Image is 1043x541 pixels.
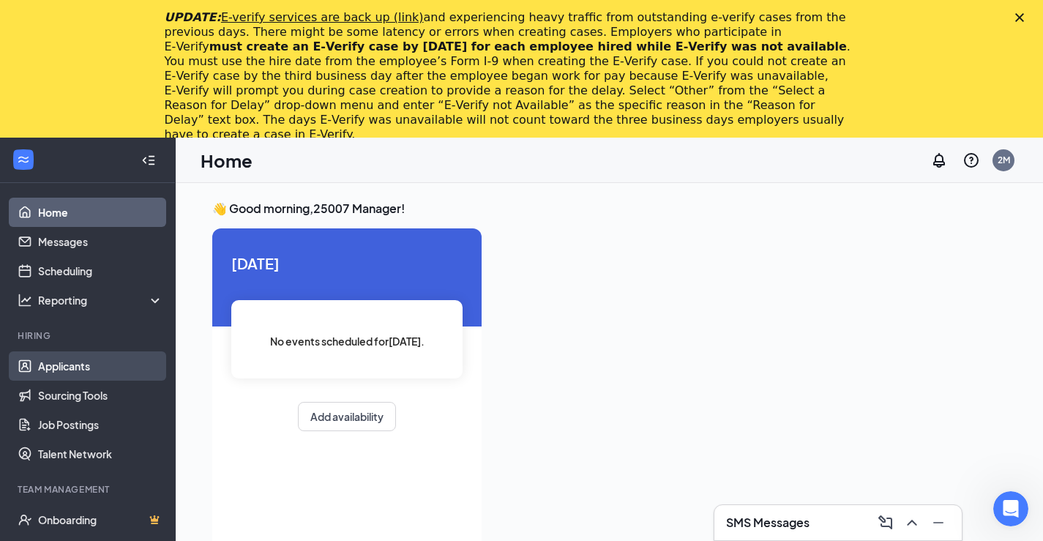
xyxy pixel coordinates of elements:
h3: SMS Messages [726,515,810,531]
svg: WorkstreamLogo [16,152,31,167]
b: must create an E‑Verify case by [DATE] for each employee hired while E‑Verify was not available [209,40,847,53]
button: ChevronUp [900,511,924,534]
svg: Collapse [141,153,156,168]
button: ComposeMessage [874,511,897,534]
a: E-verify services are back up (link) [221,10,424,24]
svg: QuestionInfo [962,152,980,169]
a: Scheduling [38,256,163,286]
div: Hiring [18,329,160,342]
a: Talent Network [38,439,163,469]
h1: Home [201,148,253,173]
i: UPDATE: [165,10,424,24]
button: Minimize [927,511,950,534]
a: Messages [38,227,163,256]
span: [DATE] [231,252,463,275]
div: Reporting [38,293,164,307]
h3: 👋 Good morning, 25007 Manager ! [212,201,1006,217]
a: OnboardingCrown [38,505,163,534]
a: Applicants [38,351,163,381]
a: Home [38,198,163,227]
iframe: Intercom live chat [993,491,1028,526]
div: and experiencing heavy traffic from outstanding e-verify cases from the previous days. There migh... [165,10,856,142]
a: Job Postings [38,410,163,439]
div: Team Management [18,483,160,496]
svg: Minimize [930,514,947,531]
svg: Analysis [18,293,32,307]
svg: ChevronUp [903,514,921,531]
svg: ComposeMessage [877,514,894,531]
a: Sourcing Tools [38,381,163,410]
svg: Notifications [930,152,948,169]
div: 2M [998,154,1010,166]
button: Add availability [298,402,396,431]
span: No events scheduled for [DATE] . [270,333,425,349]
div: Close [1015,13,1030,22]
